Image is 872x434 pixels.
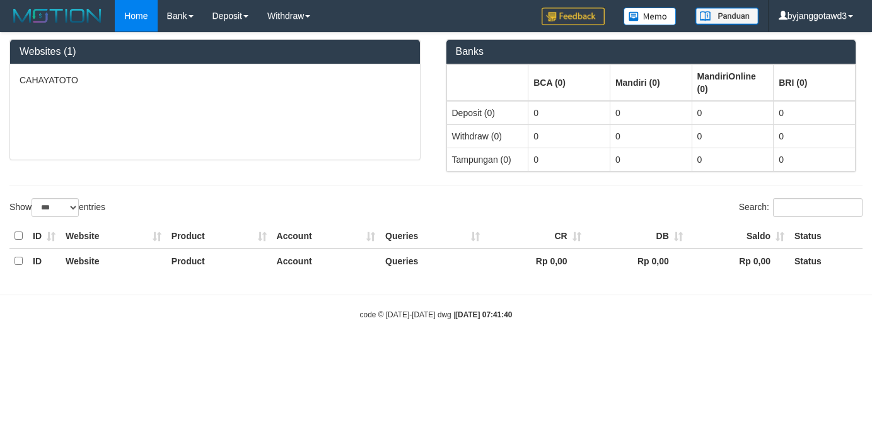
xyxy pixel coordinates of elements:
td: 0 [692,124,774,148]
td: 0 [774,148,856,171]
th: Website [61,249,166,273]
th: Status [789,224,863,249]
h3: Websites (1) [20,46,410,57]
th: Group: activate to sort column ascending [692,64,774,101]
td: 0 [528,101,610,125]
th: Queries [380,224,484,249]
label: Search: [739,198,863,217]
td: 0 [528,148,610,171]
select: Showentries [32,198,79,217]
img: panduan.png [695,8,759,25]
strong: [DATE] 07:41:40 [455,310,512,319]
th: Account [272,224,381,249]
img: Feedback.jpg [542,8,605,25]
img: MOTION_logo.png [9,6,105,25]
td: 0 [610,124,692,148]
input: Search: [773,198,863,217]
th: Product [166,224,272,249]
td: 0 [774,124,856,148]
th: Group: activate to sort column ascending [610,64,692,101]
td: 0 [528,124,610,148]
th: Account [272,249,381,273]
th: Product [166,249,272,273]
th: ID [28,249,61,273]
p: CAHAYATOTO [20,74,410,86]
img: Button%20Memo.svg [624,8,677,25]
th: Group: activate to sort column ascending [774,64,856,101]
th: Saldo [688,224,789,249]
th: Queries [380,249,484,273]
th: Group: activate to sort column ascending [446,64,528,101]
label: Show entries [9,198,105,217]
th: Rp 0,00 [586,249,688,273]
th: DB [586,224,688,249]
td: 0 [692,148,774,171]
small: code © [DATE]-[DATE] dwg | [360,310,513,319]
h3: Banks [456,46,847,57]
th: Rp 0,00 [688,249,789,273]
th: ID [28,224,61,249]
td: 0 [610,148,692,171]
td: 0 [610,101,692,125]
td: 0 [774,101,856,125]
td: Tampungan (0) [446,148,528,171]
th: Status [789,249,863,273]
td: 0 [692,101,774,125]
td: Withdraw (0) [446,124,528,148]
th: Group: activate to sort column ascending [528,64,610,101]
th: Website [61,224,166,249]
th: Rp 0,00 [485,249,586,273]
td: Deposit (0) [446,101,528,125]
th: CR [485,224,586,249]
